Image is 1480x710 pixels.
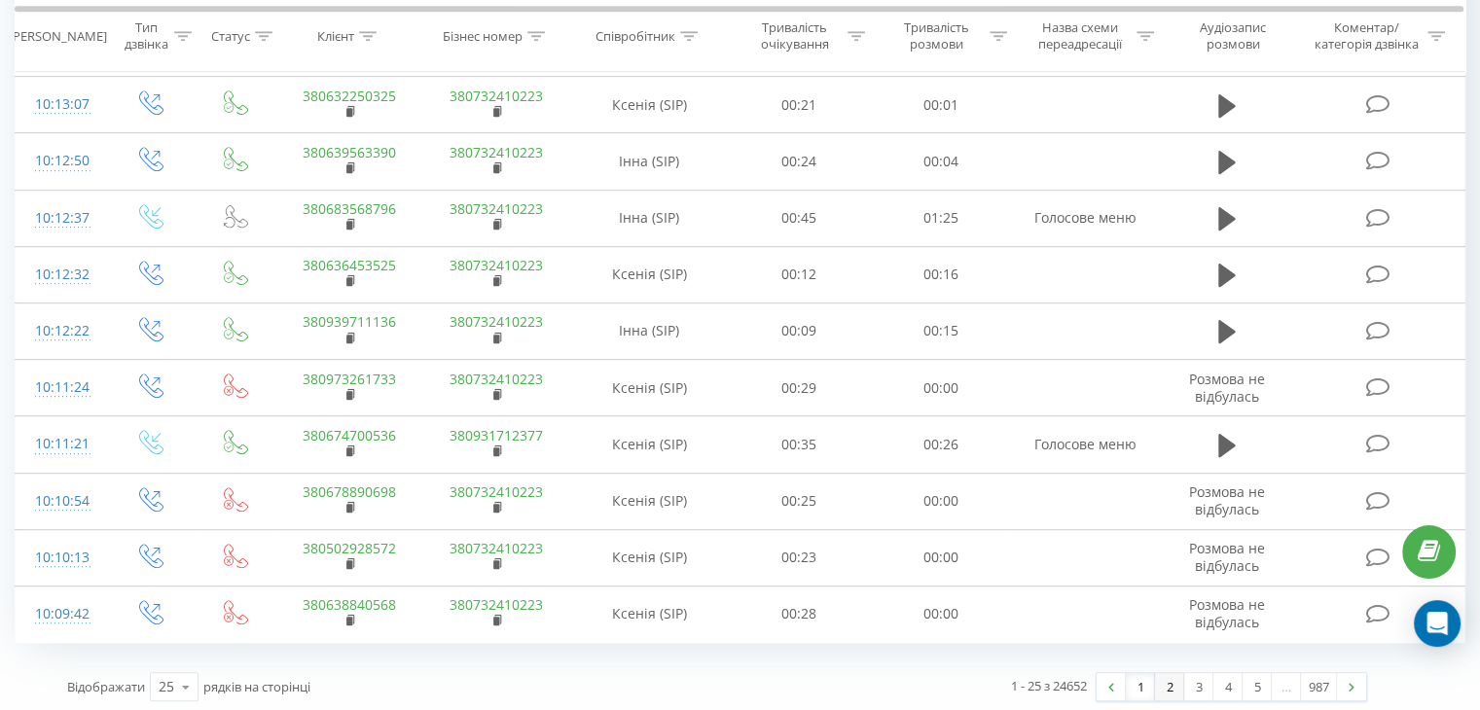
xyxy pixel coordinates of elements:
a: 380683568796 [303,199,396,218]
td: 00:09 [729,302,870,359]
a: 380632250325 [303,87,396,105]
td: Інна (SIP) [570,133,729,190]
td: Ксенія (SIP) [570,246,729,302]
a: 3 [1184,673,1213,700]
td: Ксенія (SIP) [570,473,729,529]
td: 00:00 [870,529,1011,586]
div: 10:12:37 [35,199,87,237]
td: 01:25 [870,190,1011,246]
a: 380638840568 [303,595,396,614]
td: 00:16 [870,246,1011,302]
a: 1 [1126,673,1155,700]
td: Інна (SIP) [570,302,729,359]
div: [PERSON_NAME] [9,28,107,45]
a: 380502928572 [303,539,396,557]
a: 380732410223 [450,256,543,274]
a: 380732410223 [450,312,543,331]
a: 380636453525 [303,256,396,274]
a: 380732410223 [450,199,543,218]
td: Ксенія (SIP) [570,529,729,586]
td: 00:01 [870,77,1011,133]
span: рядків на сторінці [203,678,310,695]
td: 00:00 [870,473,1011,529]
a: 380931712377 [450,426,543,444]
td: Ксенія (SIP) [570,360,729,416]
div: 1 - 25 з 24652 [1011,676,1087,695]
div: 10:13:07 [35,86,87,124]
td: 00:29 [729,360,870,416]
div: … [1272,673,1301,700]
a: 5 [1243,673,1272,700]
td: 00:00 [870,586,1011,642]
div: 10:11:21 [35,425,87,463]
td: 00:04 [870,133,1011,190]
div: Коментар/категорія дзвінка [1309,20,1423,53]
div: 10:10:13 [35,539,87,577]
a: 380674700536 [303,426,396,444]
td: Ксенія (SIP) [570,77,729,133]
div: Назва схеми переадресації [1029,20,1132,53]
td: Ксенія (SIP) [570,416,729,473]
a: 380732410223 [450,595,543,614]
div: Клієнт [317,28,354,45]
div: 10:12:22 [35,312,87,350]
div: Тривалість очікування [746,20,844,53]
div: Співробітник [596,28,675,45]
div: Аудіозапис розмови [1176,20,1290,53]
div: Бізнес номер [443,28,523,45]
td: 00:24 [729,133,870,190]
div: 10:12:32 [35,256,87,294]
a: 987 [1301,673,1337,700]
td: 00:28 [729,586,870,642]
td: 00:15 [870,302,1011,359]
div: Тип дзвінка [123,20,168,53]
div: 25 [159,677,174,696]
a: 380732410223 [450,87,543,105]
div: 10:12:50 [35,142,87,180]
a: 380732410223 [450,539,543,557]
a: 380939711136 [303,312,396,331]
div: Open Intercom Messenger [1414,600,1461,647]
a: 2 [1155,673,1184,700]
span: Розмова не відбулась [1189,370,1265,406]
a: 380678890698 [303,482,396,501]
span: Розмова не відбулась [1189,482,1265,518]
td: 00:00 [870,360,1011,416]
td: 00:25 [729,473,870,529]
td: Голосове меню [1011,190,1158,246]
td: 00:45 [729,190,870,246]
td: Інна (SIP) [570,190,729,246]
td: Голосове меню [1011,416,1158,473]
div: 10:11:24 [35,369,87,407]
a: 4 [1213,673,1243,700]
td: 00:21 [729,77,870,133]
div: Статус [211,28,250,45]
div: Тривалість розмови [887,20,985,53]
a: 380732410223 [450,370,543,388]
div: 10:09:42 [35,595,87,633]
td: 00:26 [870,416,1011,473]
div: 10:10:54 [35,482,87,520]
td: 00:35 [729,416,870,473]
a: 380973261733 [303,370,396,388]
span: Розмова не відбулась [1189,539,1265,575]
td: 00:23 [729,529,870,586]
td: 00:12 [729,246,870,302]
a: 380732410223 [450,482,543,501]
td: Ксенія (SIP) [570,586,729,642]
span: Відображати [67,678,145,695]
span: Розмова не відбулась [1189,595,1265,631]
a: 380732410223 [450,143,543,161]
a: 380639563390 [303,143,396,161]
